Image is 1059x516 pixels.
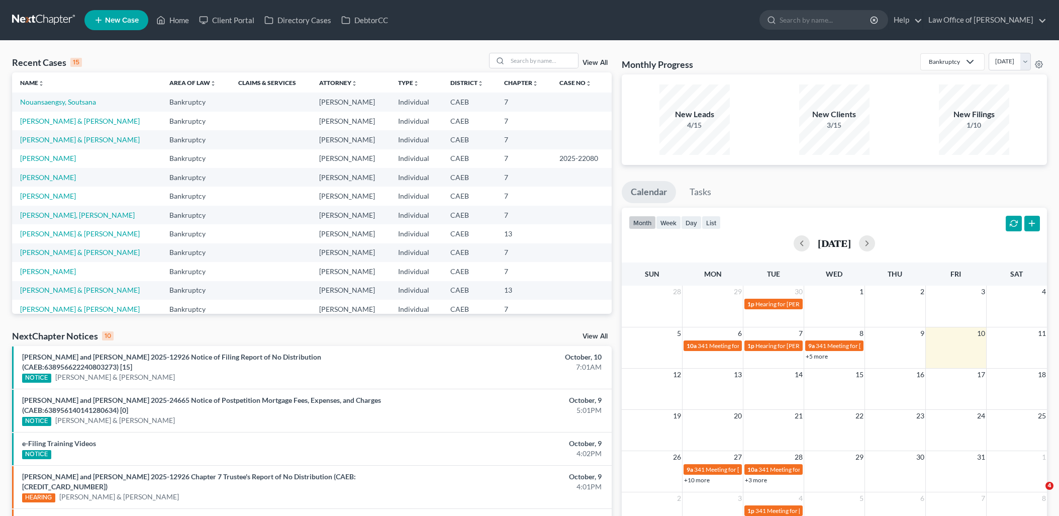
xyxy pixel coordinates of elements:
[858,327,864,339] span: 8
[12,330,114,342] div: NextChapter Notices
[442,130,497,149] td: CAEB
[442,149,497,168] td: CAEB
[1041,286,1047,298] span: 4
[681,216,702,229] button: day
[915,451,925,463] span: 30
[583,333,608,340] a: View All
[442,112,497,130] td: CAEB
[22,450,51,459] div: NOTICE
[659,109,730,120] div: New Leads
[733,410,743,422] span: 20
[22,396,381,414] a: [PERSON_NAME] and [PERSON_NAME] 2025-24665 Notice of Postpetition Mortgage Fees, Expenses, and Ch...
[496,168,551,187] td: 7
[808,342,815,350] span: 9a
[806,353,828,360] a: +5 more
[747,342,754,350] span: 1p
[311,112,390,130] td: [PERSON_NAME]
[161,149,230,168] td: Bankruptcy
[102,331,114,340] div: 10
[976,369,986,381] span: 17
[390,168,442,187] td: Individual
[20,173,76,182] a: [PERSON_NAME]
[20,98,96,106] a: Nouansaengsy, Soutsana
[390,112,442,130] td: Individual
[20,248,140,256] a: [PERSON_NAME] & [PERSON_NAME]
[496,243,551,262] td: 7
[687,342,697,350] span: 10a
[780,11,872,29] input: Search by name...
[794,451,804,463] span: 28
[622,58,693,70] h3: Monthly Progress
[858,492,864,504] span: 5
[747,466,757,473] span: 10a
[161,130,230,149] td: Bankruptcy
[755,300,834,308] span: Hearing for [PERSON_NAME]
[950,270,961,278] span: Fri
[888,270,902,278] span: Thu
[22,374,51,383] div: NOTICE
[390,262,442,281] td: Individual
[656,216,681,229] button: week
[59,492,179,502] a: [PERSON_NAME] & [PERSON_NAME]
[923,11,1046,29] a: Law Office of [PERSON_NAME]
[22,417,51,426] div: NOTICE
[194,11,259,29] a: Client Portal
[826,270,842,278] span: Wed
[161,112,230,130] td: Bankruptcy
[390,224,442,243] td: Individual
[794,286,804,298] span: 30
[929,57,960,66] div: Bankruptcy
[758,466,956,473] span: 341 Meeting for [PERSON_NAME] [PERSON_NAME] and [PERSON_NAME]
[390,281,442,300] td: Individual
[976,410,986,422] span: 24
[854,451,864,463] span: 29
[794,410,804,422] span: 21
[311,262,390,281] td: [PERSON_NAME]
[390,187,442,205] td: Individual
[442,224,497,243] td: CAEB
[794,369,804,381] span: 14
[22,353,321,371] a: [PERSON_NAME] and [PERSON_NAME] 2025-12926 Notice of Filing Report of No Distribution (CAEB:63895...
[161,243,230,262] td: Bankruptcy
[939,120,1009,130] div: 1/10
[976,327,986,339] span: 10
[210,80,216,87] i: unfold_more
[20,211,135,219] a: [PERSON_NAME], [PERSON_NAME]
[442,206,497,224] td: CAEB
[1010,270,1023,278] span: Sat
[311,243,390,262] td: [PERSON_NAME]
[799,120,870,130] div: 3/15
[645,270,659,278] span: Sun
[20,79,44,87] a: Nameunfold_more
[22,493,55,502] div: HEARING
[672,410,682,422] span: 19
[798,327,804,339] span: 7
[161,262,230,281] td: Bankruptcy
[659,120,730,130] div: 4/15
[496,149,551,168] td: 7
[415,362,602,372] div: 7:01AM
[161,206,230,224] td: Bankruptcy
[672,451,682,463] span: 26
[889,11,922,29] a: Help
[702,216,721,229] button: list
[755,507,846,514] span: 341 Meeting for [PERSON_NAME]
[415,352,602,362] div: October, 10
[1025,482,1049,506] iframe: Intercom live chat
[390,300,442,318] td: Individual
[55,372,175,382] a: [PERSON_NAME] & [PERSON_NAME]
[818,238,851,248] h2: [DATE]
[676,492,682,504] span: 2
[745,476,767,484] a: +3 more
[676,327,682,339] span: 5
[496,187,551,205] td: 7
[415,482,602,492] div: 4:01PM
[55,415,175,425] a: [PERSON_NAME] & [PERSON_NAME]
[450,79,484,87] a: Districtunfold_more
[551,149,612,168] td: 2025-22080
[854,369,864,381] span: 15
[767,270,780,278] span: Tue
[496,130,551,149] td: 7
[854,410,864,422] span: 22
[311,149,390,168] td: [PERSON_NAME]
